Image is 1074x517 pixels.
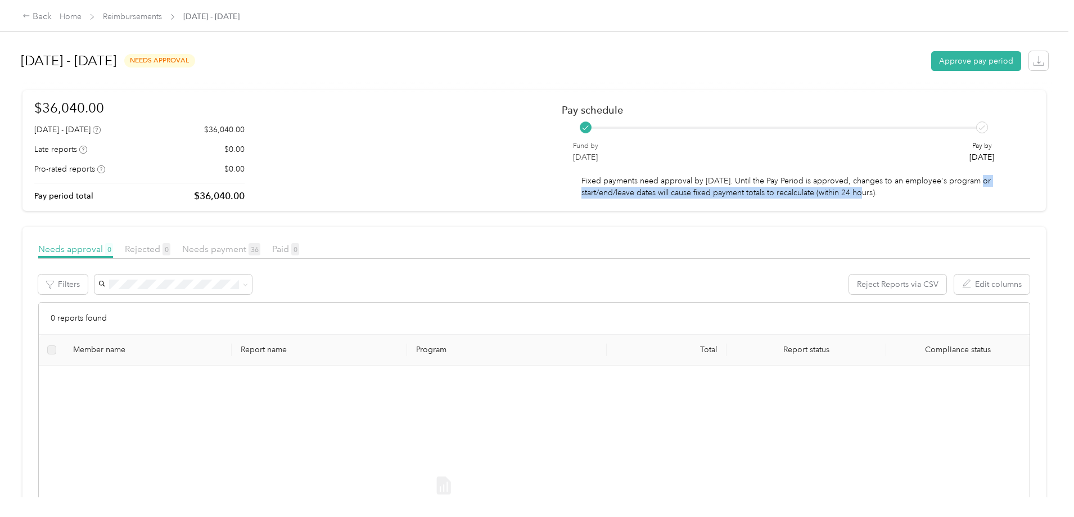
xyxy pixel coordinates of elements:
h2: Pay schedule [562,104,1014,116]
p: Fixed payments need approval by [DATE]. Until the Pay Period is approved, changes to an employee'... [581,175,995,199]
h1: [DATE] - [DATE] [21,47,116,74]
button: Edit columns [954,275,1030,294]
div: Pro-rated reports [34,163,105,175]
div: Member name [73,345,223,354]
span: Compliance status [895,345,1021,354]
p: Pay period total [34,190,93,202]
div: 0 reports found [39,303,1030,335]
a: Reimbursements [103,12,162,21]
span: 0 [105,243,113,255]
span: 0 [291,243,299,255]
span: Needs approval [38,244,113,254]
span: 36 [249,243,260,255]
p: $0.00 [224,163,245,175]
button: Reject Reports via CSV [849,275,946,294]
th: Report name [232,335,407,366]
div: Late reports [34,143,87,155]
p: [DATE] [573,151,598,163]
p: $0.00 [224,143,245,155]
button: Filters [38,275,88,294]
span: 0 [163,243,170,255]
span: Paid [272,244,299,254]
button: Approve pay period [931,51,1021,71]
th: Program [407,335,607,366]
span: needs approval [124,54,195,67]
span: Needs payment [182,244,260,254]
iframe: Everlance-gr Chat Button Frame [1011,454,1074,517]
p: [DATE] [969,151,994,163]
th: Member name [64,335,232,366]
p: Pay by [969,141,994,151]
div: Total [616,345,717,354]
span: Report status [735,345,877,354]
p: $36,040.00 [204,124,245,136]
p: $36,040.00 [194,189,245,203]
span: [DATE] - [DATE] [183,11,240,23]
p: Fund by [573,141,598,151]
span: Rejected [125,244,170,254]
div: [DATE] - [DATE] [34,124,101,136]
div: Back [22,10,52,24]
a: Home [60,12,82,21]
h1: $36,040.00 [34,98,245,118]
